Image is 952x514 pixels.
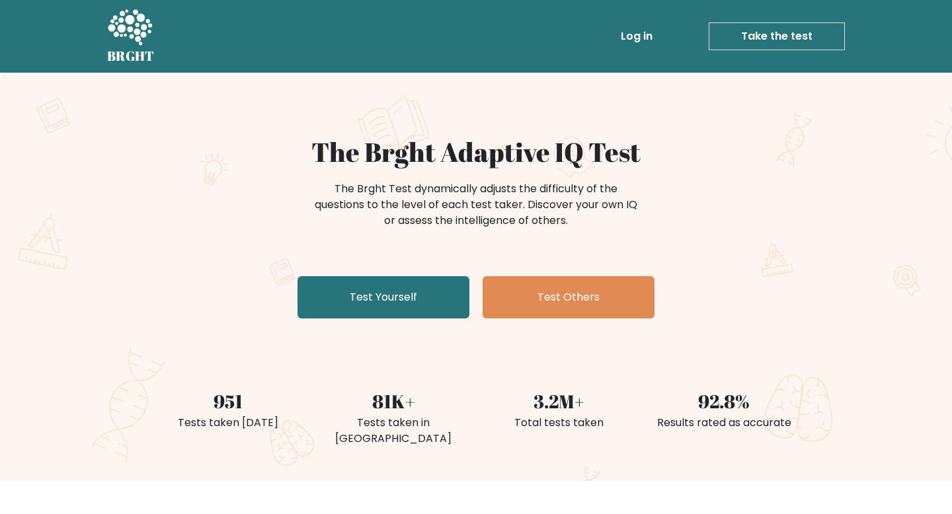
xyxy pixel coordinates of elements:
div: 81K+ [319,387,468,415]
div: Results rated as accurate [649,415,799,431]
div: Tests taken [DATE] [153,415,303,431]
a: Test Others [483,276,654,318]
div: The Brght Test dynamically adjusts the difficulty of the questions to the level of each test take... [311,181,641,229]
div: Tests taken in [GEOGRAPHIC_DATA] [319,415,468,447]
div: 951 [153,387,303,415]
a: Test Yourself [297,276,469,318]
div: 92.8% [649,387,799,415]
h1: The Brght Adaptive IQ Test [153,136,799,168]
div: 3.2M+ [484,387,633,415]
a: Log in [615,23,658,50]
div: Total tests taken [484,415,633,431]
a: BRGHT [107,5,155,67]
h5: BRGHT [107,48,155,64]
a: Take the test [709,22,845,50]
